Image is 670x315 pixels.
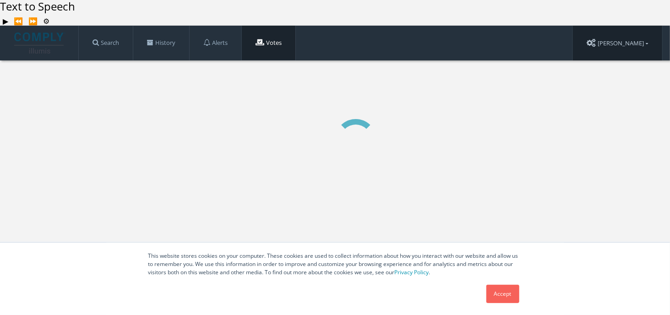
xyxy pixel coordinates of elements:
a: Votes [242,26,295,60]
p: This website stores cookies on your computer. These cookies are used to collect information about... [148,252,522,277]
button: Settings [40,16,52,26]
img: illumis [14,33,65,54]
a: [PERSON_NAME] [573,26,662,61]
button: Forward [26,16,40,26]
a: History [133,26,189,60]
a: Accept [486,285,519,303]
a: Search [79,26,133,60]
a: Privacy Policy [395,268,429,276]
button: Previous [11,16,26,26]
a: Alerts [190,26,241,60]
